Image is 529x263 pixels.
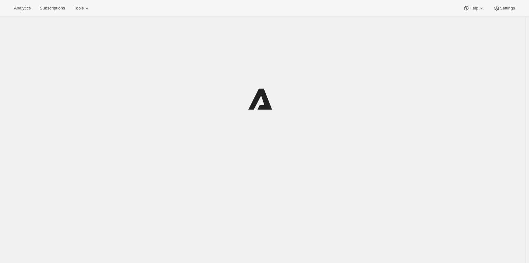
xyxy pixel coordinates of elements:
span: Analytics [14,6,31,11]
span: Help [469,6,478,11]
button: Tools [70,4,94,13]
span: Subscriptions [40,6,65,11]
span: Tools [74,6,84,11]
button: Subscriptions [36,4,69,13]
button: Settings [490,4,519,13]
button: Help [459,4,488,13]
button: Analytics [10,4,35,13]
span: Settings [500,6,515,11]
